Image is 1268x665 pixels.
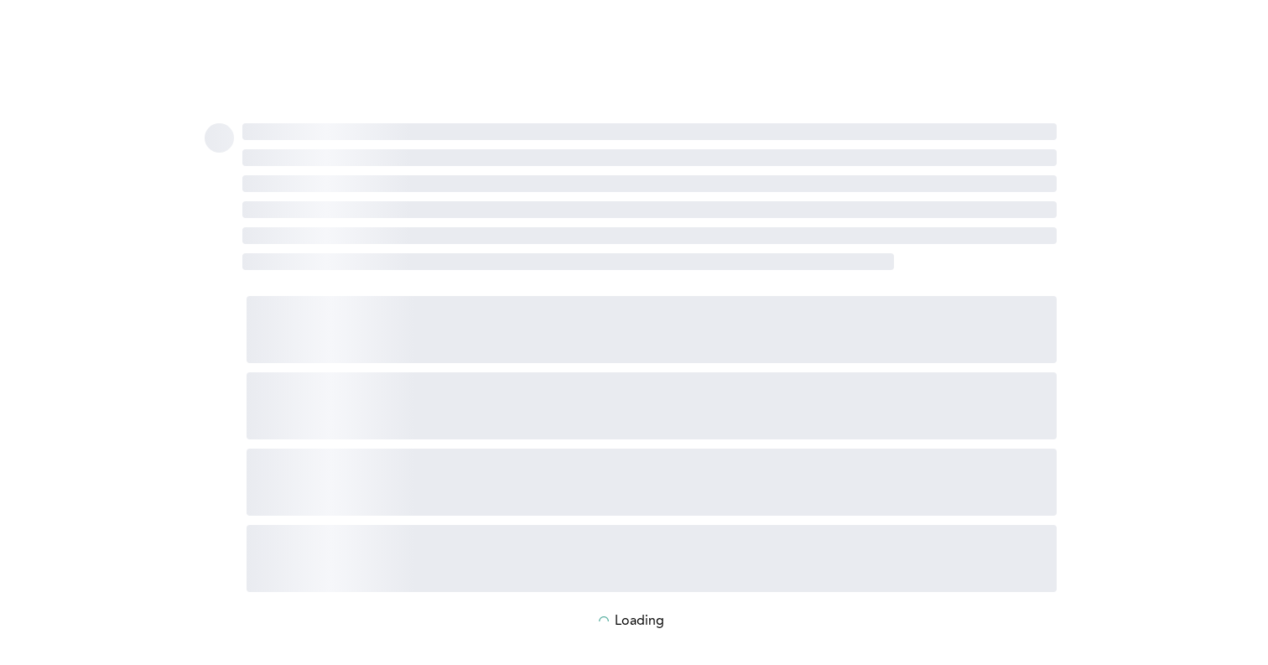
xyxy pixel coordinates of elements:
span: ‌ [242,253,894,270]
span: ‌ [242,149,1057,166]
span: ‌ [242,227,1057,244]
span: ‌ [242,201,1057,218]
span: ‌ [247,372,1057,439]
span: ‌ [205,123,234,153]
span: ‌ [247,449,1057,516]
span: ‌ [247,525,1057,592]
span: ‌ [242,175,1057,192]
p: Loading [615,614,664,629]
span: ‌ [242,123,1057,140]
span: ‌ [247,296,1057,363]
